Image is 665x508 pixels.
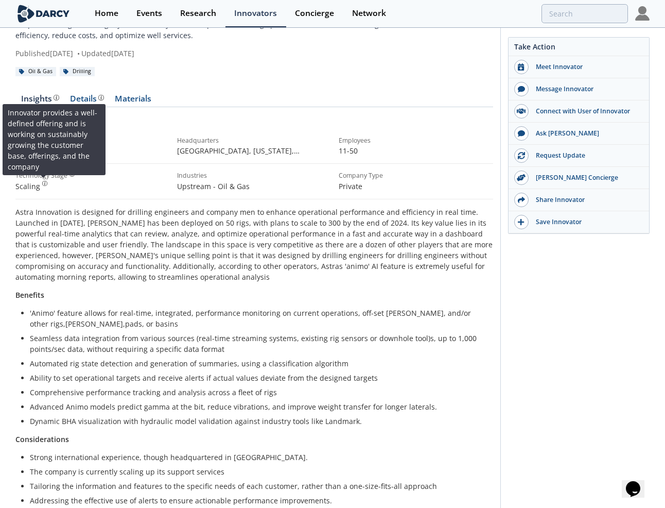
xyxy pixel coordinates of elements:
[15,5,72,23] img: logo-wide.svg
[30,358,486,369] li: Automated rig state detection and generation of summaries, using a classification algorithm
[15,95,64,107] a: Insights
[70,95,104,103] div: Details
[42,181,48,187] img: information.svg
[295,9,334,18] div: Concierge
[30,416,486,427] li: Dynamic BHA visualization with hydraulic model validation against industry tools like Landmark.
[30,466,486,477] li: The company is currently scaling up its support services
[529,84,644,94] div: Message Innovator
[15,181,170,192] div: Scaling
[30,372,486,383] li: Ability to set operational targets and receive alerts if actual values deviate from the designed ...
[136,9,162,18] div: Events
[339,181,362,191] span: Private
[352,9,386,18] div: Network
[177,136,331,145] div: Headquarters
[75,48,81,58] span: •
[30,308,486,329] li: 'Animo' feature allows for real-time, integrated, performance monitoring on current operations, o...
[339,136,493,145] div: Employees
[177,145,331,156] p: [GEOGRAPHIC_DATA], [US_STATE] , [GEOGRAPHIC_DATA]
[180,9,216,18] div: Research
[15,48,415,59] div: Published [DATE] Updated [DATE]
[529,107,644,116] div: Connect with User of Innovator
[529,129,644,138] div: Ask [PERSON_NAME]
[109,95,156,107] a: Materials
[98,95,104,100] img: information.svg
[15,118,493,136] div: About
[30,452,486,463] li: Strong international experience, though headquartered in [GEOGRAPHIC_DATA].
[339,145,493,156] p: 11-50
[529,151,644,160] div: Request Update
[64,95,109,107] a: Details
[30,481,486,492] li: Tailoring the information and features to the specific needs of each customer, rather than a one-...
[177,171,331,180] div: Industries
[509,211,649,233] button: Save Innovator
[54,95,59,100] img: information.svg
[15,145,170,156] p: 2018
[60,67,95,76] div: Drilling
[509,41,649,56] div: Take Action
[339,171,493,180] div: Company Type
[30,387,486,398] li: Comprehensive performance tracking and analysis across a fleet of rigs
[635,6,650,21] img: Profile
[30,401,486,412] li: Advanced Animo models predict gamma at the bit, reduce vibrations, and improve weight transfer fo...
[541,4,628,23] input: Advanced Search
[177,181,250,191] span: Upstream - Oil & Gas
[529,217,644,227] div: Save Innovator
[15,290,44,300] strong: Benefits
[69,171,75,177] img: information.svg
[529,62,644,72] div: Meet Innovator
[234,9,277,18] div: Innovators
[15,136,170,145] div: Founded
[15,207,493,282] p: Astra Innovation is designed for drilling engineers and company men to enhance operational perfor...
[15,171,67,180] div: Technology Stage
[529,173,644,182] div: [PERSON_NAME] Concierge
[30,495,486,506] li: Addressing the effective use of alerts to ensure actionable performance improvements.
[30,333,486,354] li: Seamless data integration from various sources (real-time streaming systems, existing rig sensors...
[21,95,59,103] div: Insights
[15,67,56,76] div: Oil & Gas
[622,467,655,498] iframe: chat widget
[15,434,69,444] strong: Considerations
[95,9,118,18] div: Home
[529,195,644,205] div: Share Innovator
